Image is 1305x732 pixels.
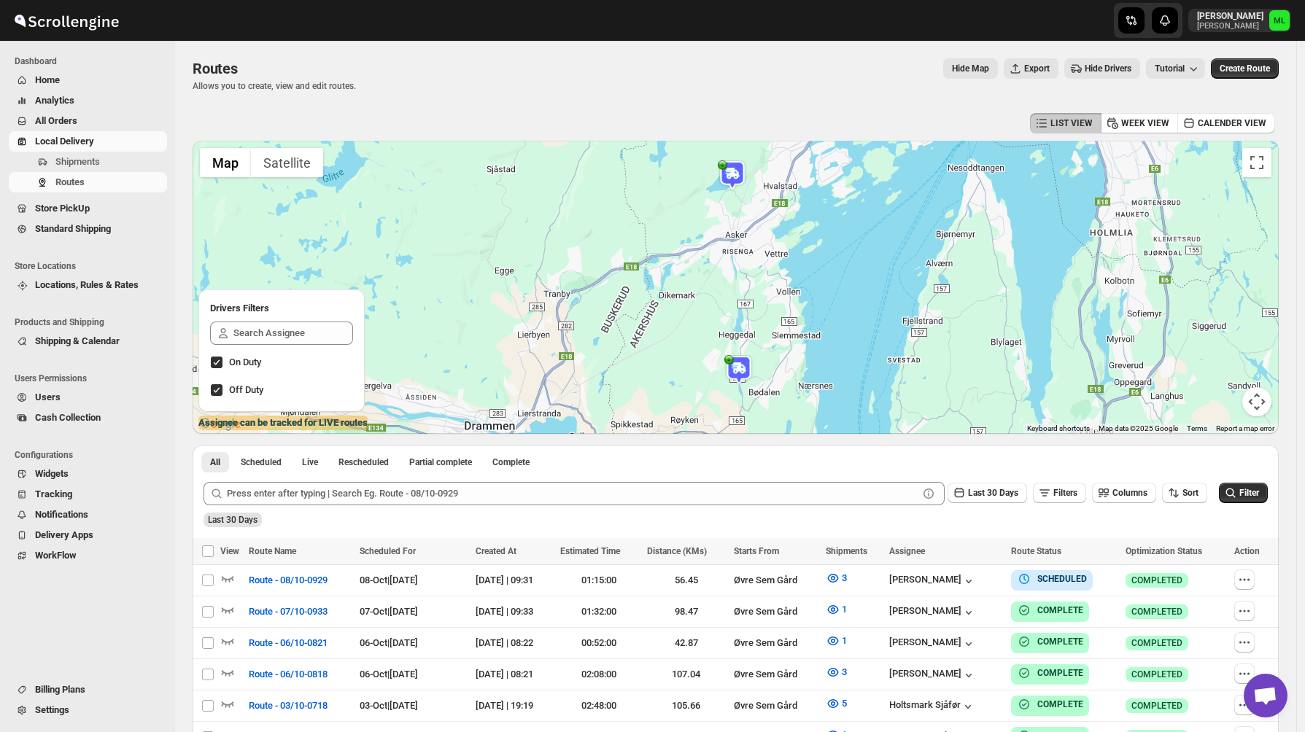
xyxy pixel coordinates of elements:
[647,573,725,588] div: 56.45
[9,408,167,428] button: Cash Collection
[35,335,120,346] span: Shipping & Calendar
[842,666,847,677] span: 3
[1011,546,1061,556] span: Route Status
[201,452,229,472] button: All routes
[1037,636,1083,647] b: COMPLETE
[476,604,551,619] div: [DATE] | 09:33
[200,148,251,177] button: Show street map
[1216,424,1274,432] a: Report a map error
[240,600,336,623] button: Route - 07/10-0933
[647,546,707,556] span: Distance (KMs)
[734,667,817,682] div: Øvre Sem Gård
[240,694,336,717] button: Route - 03/10-0718
[1234,546,1260,556] span: Action
[220,546,239,556] span: View
[1017,666,1083,680] button: COMPLETE
[409,456,472,468] span: Partial complete
[1112,488,1147,498] span: Columns
[889,574,976,588] div: [PERSON_NAME]
[249,636,328,650] span: Route - 06/10-0821
[817,598,856,621] button: 1
[35,115,77,126] span: All Orders
[1037,668,1083,678] b: COMPLETE
[1244,674,1287,717] div: Open chat
[647,636,725,650] div: 42.87
[196,415,244,434] a: Open this area in Google Maps (opens a new window)
[476,546,516,556] span: Created At
[1187,424,1207,432] a: Terms (opens in new tab)
[9,464,167,484] button: Widgets
[240,631,336,655] button: Route - 06/10-0821
[889,699,975,714] div: Holtsmark Sjåfør
[9,545,167,566] button: WorkFlow
[948,483,1027,503] button: Last 30 Days
[1131,637,1182,649] span: COMPLETED
[249,667,328,682] span: Route - 06/10-0818
[360,700,418,711] span: 03-Oct | [DATE]
[1037,605,1083,615] b: COMPLETE
[35,550,77,561] span: WorkFlow
[1121,117,1169,129] span: WEEK VIEW
[15,449,168,461] span: Configurations
[9,172,167,192] button: Routes
[647,667,725,682] div: 107.04
[249,546,296,556] span: Route Name
[9,90,167,111] button: Analytics
[9,387,167,408] button: Users
[1033,483,1086,503] button: Filters
[55,176,85,187] span: Routes
[9,275,167,295] button: Locations, Rules & Rates
[476,636,551,650] div: [DATE] | 08:22
[229,384,263,395] span: Off Duty
[842,635,847,646] span: 1
[1017,634,1083,649] button: COMPLETE
[1274,16,1285,26] text: ML
[9,152,167,172] button: Shipments
[1242,387,1271,416] button: Map camera controls
[360,669,418,680] span: 06-Oct | [DATE]
[476,698,551,713] div: [DATE] | 19:19
[9,111,167,131] button: All Orders
[817,661,856,684] button: 3
[968,488,1018,498] span: Last 30 Days
[35,279,139,290] span: Locations, Rules & Rates
[476,573,551,588] div: [DATE] | 09:31
[1269,10,1290,31] span: Michael Lunga
[1099,424,1178,432] span: Map data ©2025 Google
[817,629,856,653] button: 1
[15,55,168,67] span: Dashboard
[35,704,69,715] span: Settings
[15,316,168,328] span: Products and Shipping
[476,667,551,682] div: [DATE] | 08:21
[198,416,368,430] label: Assignee can be tracked for LIVE routes
[1239,488,1259,498] span: Filter
[1188,9,1291,32] button: User menu
[1017,603,1083,618] button: COMPLETE
[889,605,976,620] button: [PERSON_NAME]
[734,573,817,588] div: Øvre Sem Gård
[560,636,638,650] div: 00:52:00
[1211,58,1279,79] button: Create Route
[360,546,416,556] span: Scheduled For
[889,668,976,682] div: [PERSON_NAME]
[35,136,94,147] span: Local Delivery
[1197,22,1263,31] p: [PERSON_NAME]
[251,148,323,177] button: Show satellite imagery
[9,484,167,505] button: Tracking
[1053,488,1077,498] span: Filters
[1131,700,1182,712] span: COMPLETED
[302,456,318,468] span: Live
[952,63,989,74] span: Hide Map
[1155,63,1185,74] span: Tutorial
[240,569,336,592] button: Route - 08/10-0929
[1004,58,1058,79] button: Export
[842,604,847,615] span: 1
[1198,117,1266,129] span: CALENDER VIEW
[560,573,638,588] div: 01:15:00
[9,680,167,700] button: Billing Plans
[9,525,167,545] button: Delivery Apps
[360,637,418,648] span: 06-Oct | [DATE]
[1030,113,1101,133] button: LIST VIEW
[1126,546,1202,556] span: Optimization Status
[647,698,725,713] div: 105.66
